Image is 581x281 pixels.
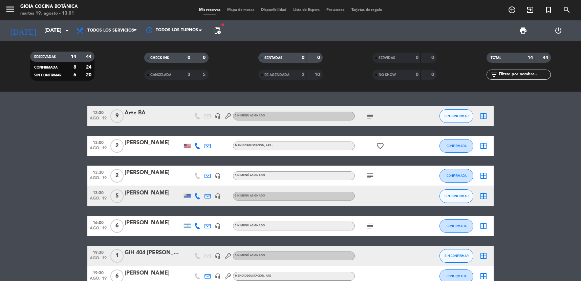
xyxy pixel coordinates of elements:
[86,65,93,70] strong: 24
[86,73,93,77] strong: 20
[366,172,374,180] i: subject
[491,56,501,60] span: TOTAL
[258,8,290,12] span: Disponibilidad
[90,146,107,154] span: ago. 19
[379,56,395,60] span: SERVIDAS
[34,55,56,59] span: RESERVADAS
[90,168,107,176] span: 13:30
[203,72,207,77] strong: 5
[86,54,93,59] strong: 44
[90,176,107,184] span: ago. 19
[73,65,76,70] strong: 8
[445,254,469,258] span: SIN CONFIRMAR
[215,253,221,259] i: headset_mic
[215,173,221,179] i: headset_mic
[498,71,551,78] input: Filtrar por nombre...
[110,109,124,123] span: 9
[235,144,273,147] span: Menú Degustación
[563,6,571,14] i: search
[416,72,418,77] strong: 0
[348,8,386,12] span: Tarjetas de regalo
[90,138,107,146] span: 13:00
[264,275,273,277] span: , ARS -
[110,219,124,233] span: 6
[235,174,265,177] span: Sin menú asignado
[110,169,124,183] span: 2
[203,55,207,60] strong: 0
[73,73,76,77] strong: 6
[479,222,488,230] i: border_all
[235,254,265,257] span: Sin menú asignado
[150,56,169,60] span: CHECK INS
[20,3,78,10] div: Gioia Cocina Botánica
[224,8,258,12] span: Mapa de mesas
[431,55,435,60] strong: 0
[188,72,190,77] strong: 3
[125,248,182,257] div: GIH 404 [PERSON_NAME]
[34,74,61,77] span: SIN CONFIRMAR
[150,73,171,77] span: CANCELADA
[215,113,221,119] i: headset_mic
[508,6,516,14] i: add_circle_outline
[447,144,467,148] span: CONFIRMADA
[188,55,190,60] strong: 0
[110,139,124,153] span: 2
[519,26,527,35] span: print
[90,256,107,264] span: ago. 19
[215,223,221,229] i: headset_mic
[541,20,576,41] div: LOG OUT
[543,55,550,60] strong: 44
[302,72,304,77] strong: 2
[479,192,488,200] i: border_all
[439,249,473,263] button: SIN CONFIRMAR
[445,194,469,198] span: SIN CONFIRMAR
[20,10,78,17] div: martes 19. agosto - 13:01
[431,72,435,77] strong: 0
[526,6,534,14] i: exit_to_app
[5,23,41,38] i: [DATE]
[90,218,107,226] span: 16:00
[439,139,473,153] button: CONFIRMADA
[90,188,107,196] span: 13:30
[439,169,473,183] button: CONFIRMADA
[479,252,488,260] i: border_all
[90,248,107,256] span: 19:30
[34,66,58,69] span: CONFIRMADA
[215,273,221,279] i: headset_mic
[290,8,323,12] span: Lista de Espera
[323,8,348,12] span: Pre-acceso
[416,55,418,60] strong: 0
[302,55,304,60] strong: 0
[479,142,488,150] i: border_all
[445,114,469,118] span: SIN CONFIRMAR
[366,222,374,230] i: subject
[5,4,15,14] i: menu
[213,26,221,35] span: pending_actions
[315,72,321,77] strong: 10
[90,268,107,276] span: 19:30
[376,142,384,150] i: favorite_border
[264,144,273,147] span: , ARS -
[125,138,182,147] div: [PERSON_NAME]
[196,8,224,12] span: Mis reservas
[447,174,467,177] span: CONFIRMADA
[215,193,221,199] i: headset_mic
[264,56,282,60] span: SENTADAS
[479,172,488,180] i: border_all
[366,112,374,120] i: subject
[235,275,273,277] span: Menú Degustación
[90,108,107,116] span: 12:30
[528,55,533,60] strong: 14
[264,73,289,77] span: RE AGENDADA
[110,189,124,203] span: 5
[439,219,473,233] button: CONFIRMADA
[554,26,562,35] i: power_settings_new
[447,224,467,228] span: CONFIRMADA
[90,116,107,124] span: ago. 19
[490,71,498,79] i: filter_list
[71,54,76,59] strong: 14
[379,73,396,77] span: NO SHOW
[479,112,488,120] i: border_all
[317,55,321,60] strong: 0
[5,4,15,17] button: menu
